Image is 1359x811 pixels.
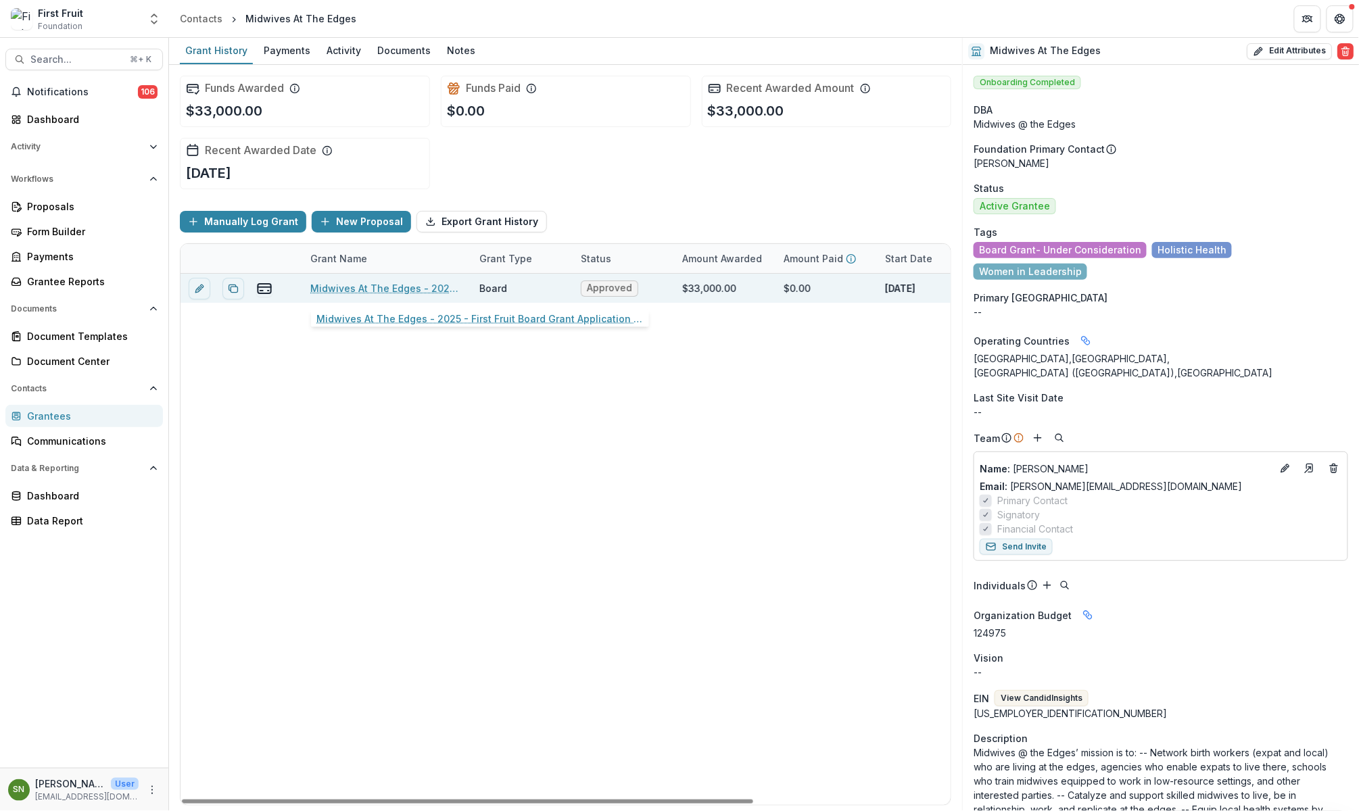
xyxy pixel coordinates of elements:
div: Grantee Reports [27,274,152,289]
a: Email: [PERSON_NAME][EMAIL_ADDRESS][DOMAIN_NAME] [980,479,1242,493]
div: Grant Type [471,244,573,273]
div: Midwives At The Edges [245,11,356,26]
h2: Midwives At The Edges [990,45,1101,57]
button: Edit Attributes [1247,43,1332,59]
button: Add [1030,430,1046,446]
p: -- [974,305,1348,319]
span: Notifications [27,87,138,98]
div: Document Templates [27,329,152,343]
p: User [111,778,139,790]
div: Document Center [27,354,152,368]
a: Payments [258,38,316,64]
a: Dashboard [5,485,163,507]
button: Open Workflows [5,168,163,190]
button: Open Contacts [5,378,163,399]
button: Delete [1337,43,1354,59]
div: Documents [372,41,436,60]
p: 124975 [974,626,1348,640]
button: More [144,782,160,798]
p: -- [974,665,1348,679]
div: Dashboard [27,112,152,126]
p: [DATE] [186,163,231,183]
div: ⌘ + K [127,52,154,67]
div: First Fruit [38,6,83,20]
span: Description [974,731,1028,745]
h2: Funds Paid [466,82,521,95]
a: Name: [PERSON_NAME] [980,462,1272,476]
div: Board [479,281,507,295]
a: Midwives At The Edges - 2025 - First Fruit Board Grant Application Form [310,281,463,295]
span: Email: [980,481,1007,492]
a: Activity [321,38,366,64]
div: Notes [442,41,481,60]
button: Edit [1277,460,1293,476]
span: Organization Budget [974,608,1072,622]
button: Duplicate proposal [222,278,244,299]
span: Activity [11,142,144,151]
a: Form Builder [5,220,163,243]
div: Status [573,244,674,273]
button: Open entity switcher [145,5,164,32]
p: Foundation Primary Contact [974,142,1105,156]
button: Get Help [1327,5,1354,32]
div: Start Date [877,251,940,266]
a: Grantees [5,405,163,427]
a: Grantee Reports [5,270,163,293]
span: Status [974,181,1004,195]
h2: Funds Awarded [205,82,284,95]
button: Partners [1294,5,1321,32]
div: Form Builder [27,224,152,239]
button: Send Invite [980,539,1053,555]
a: Notes [442,38,481,64]
span: Vision [974,651,1003,665]
button: Manually Log Grant [180,211,306,232]
div: [US_EMPLOYER_IDENTIFICATION_NUMBER] [974,706,1348,720]
a: Document Templates [5,325,163,347]
button: Open Activity [5,136,163,157]
button: Search... [5,49,163,70]
button: Search [1051,430,1068,446]
p: -- [974,405,1348,419]
span: Documents [11,304,144,314]
span: Primary Contact [997,493,1068,508]
nav: breadcrumb [174,9,362,28]
button: edit [189,278,210,299]
span: Operating Countries [974,334,1070,348]
div: Amount Paid [776,244,877,273]
h2: Recent Awarded Amount [727,82,855,95]
div: Grantees [27,409,152,423]
div: Midwives @ the Edges [974,117,1348,131]
div: Dashboard [27,489,152,503]
span: Onboarding Completed [974,76,1081,89]
p: [PERSON_NAME] [980,462,1272,476]
button: Add [1039,577,1055,593]
p: Team [974,431,1000,445]
a: Data Report [5,510,163,532]
span: Primary [GEOGRAPHIC_DATA] [974,291,1107,305]
div: $33,000.00 [682,281,736,295]
div: Start Date [877,244,978,273]
span: Women in Leadership [979,266,1082,278]
span: 106 [138,85,158,99]
div: Amount Awarded [674,244,776,273]
span: Last Site Visit Date [974,391,1064,405]
span: Foundation [38,20,82,32]
button: Search [1057,577,1073,593]
p: [PERSON_NAME] [974,156,1348,170]
button: Open Data & Reporting [5,458,163,479]
span: Financial Contact [997,522,1073,536]
p: [DATE] [885,281,915,295]
p: [EMAIL_ADDRESS][DOMAIN_NAME] [35,791,139,803]
div: Contacts [180,11,222,26]
div: Amount Awarded [674,251,770,266]
div: Payments [27,249,152,264]
h2: Recent Awarded Date [205,144,316,157]
a: Communications [5,430,163,452]
p: $33,000.00 [186,101,262,121]
span: Holistic Health [1158,245,1226,256]
div: Grant Type [471,251,540,266]
p: [GEOGRAPHIC_DATA],[GEOGRAPHIC_DATA],[GEOGRAPHIC_DATA] ([GEOGRAPHIC_DATA]),[GEOGRAPHIC_DATA] [974,351,1348,380]
button: View CandidInsights [995,690,1089,706]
